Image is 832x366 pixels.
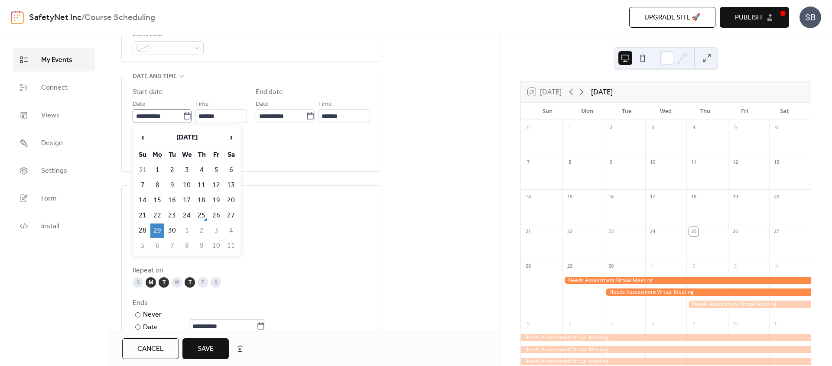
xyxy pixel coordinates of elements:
span: ‹ [136,129,149,146]
td: 17 [180,193,194,207]
span: Install [41,221,59,232]
div: 5 [523,319,533,328]
td: 18 [195,193,208,207]
div: 2 [689,262,699,271]
td: 25 [195,208,208,223]
a: Install [13,214,95,238]
td: 22 [150,208,164,223]
img: logo [11,10,24,24]
div: Fri [725,103,764,120]
th: We [180,148,194,162]
a: Settings [13,159,95,182]
div: S [211,277,221,288]
span: Date and time [133,71,177,82]
span: Time [195,99,209,110]
div: 10 [648,158,657,167]
div: 9 [689,319,699,328]
td: 23 [165,208,179,223]
div: S [133,277,143,288]
td: 5 [209,163,223,177]
div: 21 [523,227,533,236]
div: 23 [606,227,616,236]
span: Date [133,99,146,110]
div: Start date [133,87,163,97]
div: 16 [606,192,616,202]
td: 10 [209,239,223,253]
div: Needs Assessment Virtual Meeting [521,358,811,365]
div: Date [143,322,265,333]
td: 11 [224,239,238,253]
span: Date [256,99,269,110]
td: 19 [209,193,223,207]
th: Su [136,148,149,162]
button: Upgrade site 🚀 [629,7,715,28]
span: Upgrade site 🚀 [644,13,700,23]
span: Design [41,138,63,149]
div: 14 [523,192,533,202]
td: 21 [136,208,149,223]
span: Connect [41,83,68,93]
button: Cancel [122,338,179,359]
td: 1 [150,163,164,177]
div: Tue [607,103,646,120]
div: Mon [567,103,607,120]
td: 28 [136,223,149,238]
a: Views [13,104,95,127]
div: 4 [772,262,781,271]
th: Th [195,148,208,162]
th: [DATE] [150,128,223,147]
div: 28 [523,262,533,271]
td: 15 [150,193,164,207]
td: 2 [195,223,208,238]
td: 5 [136,239,149,253]
td: 31 [136,163,149,177]
div: 25 [689,227,699,236]
div: Needs Assessment Virtual Meeting [521,346,811,353]
div: Needs Assessment Virtual Meeting [521,334,811,341]
div: 8 [565,158,575,167]
td: 11 [195,178,208,192]
span: Views [41,110,60,121]
div: 15 [565,192,575,202]
button: Save [182,338,229,359]
td: 8 [150,178,164,192]
div: Wed [646,103,686,120]
div: Sat [764,103,804,120]
div: 1 [648,262,657,271]
div: 30 [606,262,616,271]
td: 2 [165,163,179,177]
a: SafetyNet Inc [29,10,81,26]
div: Sun [528,103,567,120]
a: Connect [13,76,95,99]
div: 4 [689,123,699,133]
div: 9 [606,158,616,167]
div: T [185,277,195,288]
span: › [224,129,237,146]
span: Publish [735,13,762,23]
th: Mo [150,148,164,162]
div: 18 [689,192,699,202]
div: Ends [133,298,368,308]
div: 2 [606,123,616,133]
span: Time [318,99,332,110]
div: 3 [648,123,657,133]
div: End date [256,87,283,97]
div: 11 [772,319,781,328]
div: 31 [523,123,533,133]
div: 10 [731,319,740,328]
td: 20 [224,193,238,207]
div: 22 [565,227,575,236]
td: 3 [180,163,194,177]
td: 7 [165,239,179,253]
div: 26 [731,227,740,236]
a: Form [13,187,95,210]
td: 8 [180,239,194,253]
div: M [146,277,156,288]
div: [DATE] [591,87,613,97]
div: F [198,277,208,288]
div: Needs Assessment Virtual Meeting [686,301,811,308]
div: 7 [523,158,533,167]
div: 19 [731,192,740,202]
div: 11 [689,158,699,167]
